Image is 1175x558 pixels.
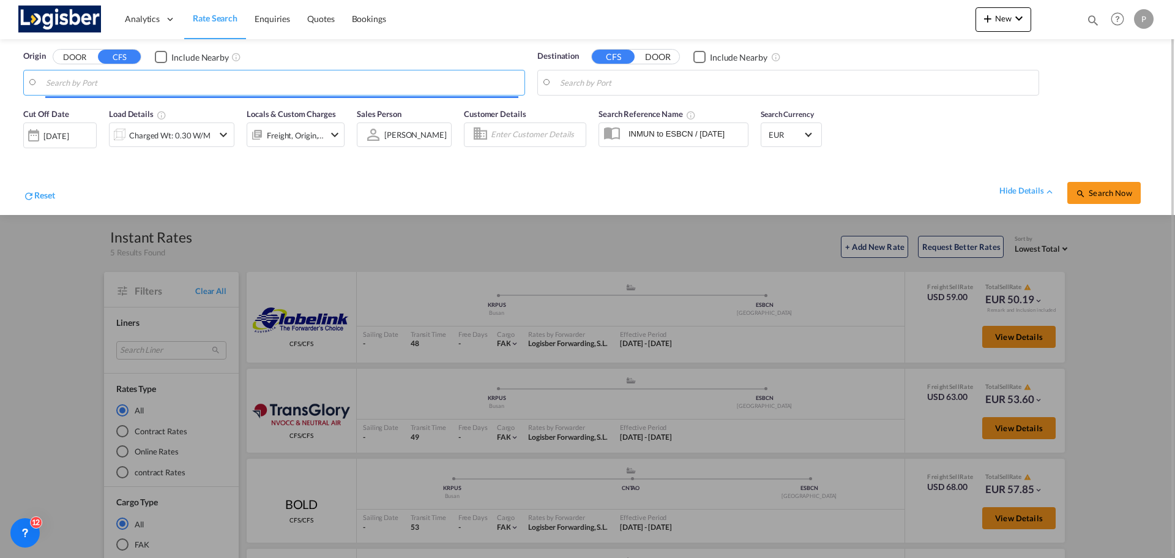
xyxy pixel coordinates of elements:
[23,50,45,62] span: Origin
[599,109,696,119] span: Search Reference Name
[710,51,767,64] div: Include Nearby
[980,13,1026,23] span: New
[1107,9,1128,29] span: Help
[999,185,1055,197] div: hide detailsicon-chevron-up
[771,52,781,62] md-icon: Unchecked: Ignores neighbouring ports when fetching rates.Checked : Includes neighbouring ports w...
[1076,188,1132,198] span: icon-magnifySearch Now
[53,50,96,64] button: DOOR
[560,74,1032,92] input: Search by Port
[247,123,345,147] div: Freight Origin Destinationicon-chevron-down
[109,123,234,147] div: Charged Wt: 0.30 W/Micon-chevron-down
[767,126,815,143] md-select: Select Currency: € EUREuro
[464,109,526,119] span: Customer Details
[23,190,34,202] md-icon: icon-refresh
[18,6,101,33] img: d7a75e507efd11eebffa5922d020a472.png
[1076,189,1086,198] md-icon: icon-magnify
[769,129,803,140] span: EUR
[216,127,231,142] md-icon: icon-chevron-down
[1086,13,1100,27] md-icon: icon-magnify
[109,109,166,119] span: Load Details
[1134,9,1154,29] div: P
[980,11,995,26] md-icon: icon-plus 400-fg
[129,127,211,144] div: Charged Wt: 0.30 W/M
[247,109,336,119] span: Locals & Custom Charges
[1012,11,1026,26] md-icon: icon-chevron-down
[537,50,579,62] span: Destination
[1067,182,1141,204] button: icon-magnifySearch Now
[23,123,97,148] div: [DATE]
[327,127,342,142] md-icon: icon-chevron-down
[1086,13,1100,32] div: icon-magnify
[491,126,582,144] input: Enter Customer Details
[231,52,241,62] md-icon: Unchecked: Ignores neighbouring ports when fetching rates.Checked : Includes neighbouring ports w...
[975,7,1031,32] button: icon-plus 400-fgNewicon-chevron-down
[23,146,32,163] md-datepicker: Select
[693,50,767,63] md-checkbox: Checkbox No Ink
[193,13,237,23] span: Rate Search
[761,110,814,119] span: Search Currency
[125,13,160,25] span: Analytics
[157,110,166,120] md-icon: Chargeable Weight
[307,13,334,24] span: Quotes
[98,50,141,64] button: CFS
[357,109,401,119] span: Sales Person
[592,50,635,64] button: CFS
[686,110,696,120] md-icon: Your search will be saved by the below given name
[46,74,518,92] input: Search by Port
[622,124,748,143] input: Search Reference Name
[636,50,679,64] button: DOOR
[24,70,524,95] md-input-container: Busan, KRPUS
[384,130,447,140] div: [PERSON_NAME]
[34,190,55,200] span: Reset
[1107,9,1134,31] div: Help
[352,13,386,24] span: Bookings
[23,189,55,204] div: icon-refreshReset
[23,109,69,119] span: Cut Off Date
[43,130,69,141] div: [DATE]
[383,126,448,143] md-select: Sales Person: POL ALVAREZ
[1044,186,1055,197] md-icon: icon-chevron-up
[538,70,1039,95] md-input-container: Barcelona, ESBCN
[171,51,229,64] div: Include Nearby
[155,50,229,63] md-checkbox: Checkbox No Ink
[267,127,324,144] div: Freight Origin Destination
[255,13,290,24] span: Enquiries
